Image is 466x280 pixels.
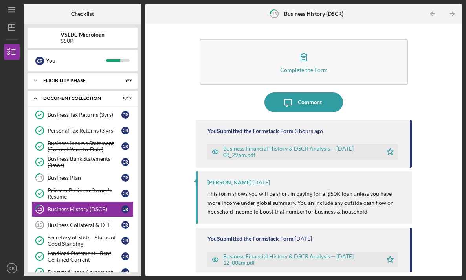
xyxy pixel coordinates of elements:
div: Complete the Form [280,67,328,73]
tspan: 15 [272,11,276,16]
a: 15Business History (DSCR)CR [31,201,134,217]
div: Executed Lease Agreement [48,269,121,275]
div: C R [121,127,129,134]
button: Complete the Form [200,39,408,85]
div: You Submitted the Formstack Form [207,128,294,134]
text: CR [9,266,15,271]
tspan: 13 [37,175,42,181]
a: Executed Lease AgreementCR [31,264,134,280]
time: 2025-08-15 00:29 [295,128,323,134]
div: Business Collateral & DTE [48,222,121,228]
div: C R [121,221,129,229]
div: C R [121,158,129,166]
a: 16Business Collateral & DTECR [31,217,134,233]
b: VSLDC Microloan [61,31,105,38]
div: C R [121,190,129,197]
a: Personal Tax Returns (3 yrs)CR [31,123,134,138]
div: Business Bank Statements (3mos) [48,156,121,168]
div: Primary Business Owner's Resume [48,187,121,200]
button: CR [4,260,20,276]
div: C R [121,111,129,119]
div: 9 / 9 [117,78,132,83]
p: This form shows you will be short in paying for a $50K loan unless you have more income under glo... [207,190,404,216]
div: C R [121,237,129,245]
a: Business Tax Returns (3yrs)CR [31,107,134,123]
div: Document Collection [43,96,112,101]
div: [PERSON_NAME] [207,179,251,186]
div: Business Financial History & DSCR Analysis -- [DATE] 08_29pm.pdf [223,146,378,158]
button: Business Financial History & DSCR Analysis -- [DATE] 08_29pm.pdf [207,144,398,160]
a: Landlord Statement - Rent Certified CurrentCR [31,249,134,264]
div: C R [121,142,129,150]
div: C R [35,57,44,65]
div: You [46,54,106,67]
div: C R [121,252,129,260]
b: Business History (DSCR) [284,11,343,17]
div: Landlord Statement - Rent Certified Current [48,250,121,263]
div: Business Plan [48,175,121,181]
div: C R [121,268,129,276]
b: Checklist [71,11,94,17]
div: You Submitted the Formstack Form [207,236,294,242]
div: $50K [61,38,105,44]
button: Comment [264,92,343,112]
a: Business Bank Statements (3mos)CR [31,154,134,170]
div: Business Income Statement (Current Year-to-Date) [48,140,121,153]
a: 13Business PlanCR [31,170,134,186]
button: Business Financial History & DSCR Analysis -- [DATE] 12_00am.pdf [207,252,398,267]
div: C R [121,174,129,182]
tspan: 16 [37,223,42,227]
div: Business Tax Returns (3yrs) [48,112,121,118]
div: Business History (DSCR) [48,206,121,212]
div: 8 / 12 [117,96,132,101]
div: Secretary of State - Status of Good Standing [48,234,121,247]
div: Personal Tax Returns (3 yrs) [48,127,121,134]
a: Primary Business Owner's ResumeCR [31,186,134,201]
a: Business Income Statement (Current Year-to-Date)CR [31,138,134,154]
div: Comment [298,92,322,112]
div: Eligibility Phase [43,78,112,83]
div: C R [121,205,129,213]
tspan: 15 [37,207,42,212]
a: Secretary of State - Status of Good StandingCR [31,233,134,249]
time: 2025-08-04 04:00 [295,236,312,242]
div: Business Financial History & DSCR Analysis -- [DATE] 12_00am.pdf [223,253,378,266]
time: 2025-08-04 16:52 [253,179,270,186]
